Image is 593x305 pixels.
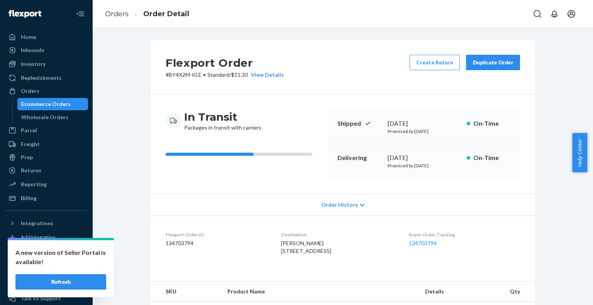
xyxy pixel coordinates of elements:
span: Standard [207,71,229,78]
a: Billing [5,192,88,204]
p: A new version of Seller Portal is available! [15,248,106,266]
a: Home [5,31,88,43]
p: On-Time [473,119,511,128]
div: Talk to Support [21,295,61,302]
span: [PERSON_NAME] [STREET_ADDRESS] [281,240,331,254]
span: • [203,71,206,78]
a: Inventory [5,58,88,70]
th: Qty [504,281,535,302]
a: Prep [5,151,88,163]
th: Product Name [221,281,419,302]
a: 134703794 [409,240,437,246]
a: Ecommerce Orders [17,98,88,110]
div: Orders [21,87,39,95]
button: Open notifications [547,6,562,22]
img: Flexport logo [8,10,41,18]
a: Add Fast Tag [5,267,88,276]
p: Promised by [DATE] [388,128,461,135]
button: Open Search Box [530,6,545,22]
a: Talk to Support [5,292,88,305]
a: Parcel [5,124,88,136]
button: View Details [248,71,284,79]
a: Order Detail [143,10,189,18]
button: Integrations [5,217,88,229]
p: Shipped [337,119,381,128]
div: Prep [21,153,33,161]
div: Inbounds [21,46,44,54]
div: Returns [21,167,41,174]
a: Orders [105,10,129,18]
div: Replenishments [21,74,62,82]
div: Parcel [21,126,37,134]
div: [DATE] [388,153,461,162]
dt: Destination [281,231,396,238]
div: Packages in transit with carriers [184,110,261,131]
button: Open account menu [564,6,579,22]
div: Reporting [21,180,47,188]
a: Add Integration [5,233,88,242]
div: Ecommerce Orders [21,100,71,108]
button: Help Center [572,133,587,172]
button: Create Return [410,55,460,70]
div: Inventory [21,60,46,68]
div: Freight [21,140,40,148]
dd: 134703794 [166,239,269,247]
button: Refresh [15,274,106,290]
p: # BY4X2M-KLE / $11.30 [166,71,284,79]
th: SKU [150,281,221,302]
div: Home [21,33,36,41]
dt: Buyer Order Tracking [409,231,520,238]
a: Settings [5,279,88,292]
a: Orders [5,85,88,97]
a: Reporting [5,178,88,190]
div: Duplicate Order [473,59,513,66]
div: [DATE] [388,119,461,128]
button: Fast Tags [5,251,88,264]
p: Promised by [DATE] [388,162,461,169]
ol: breadcrumbs [99,3,195,25]
h3: In Transit [184,110,261,124]
a: Returns [5,164,88,177]
div: Billing [21,194,37,202]
th: Details [419,281,504,302]
span: Order History [321,201,358,209]
button: Close Navigation [73,6,88,22]
a: Freight [5,138,88,150]
div: Add Integration [21,234,55,240]
div: Integrations [21,219,53,227]
p: Delivering [337,153,381,162]
button: Duplicate Order [466,55,520,70]
div: Wholesale Orders [21,113,68,121]
dt: Flexport Order ID [166,231,269,238]
h2: Flexport Order [166,55,284,71]
a: Wholesale Orders [17,111,88,123]
p: On-Time [473,153,511,162]
a: Inbounds [5,44,88,56]
a: Replenishments [5,72,88,84]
